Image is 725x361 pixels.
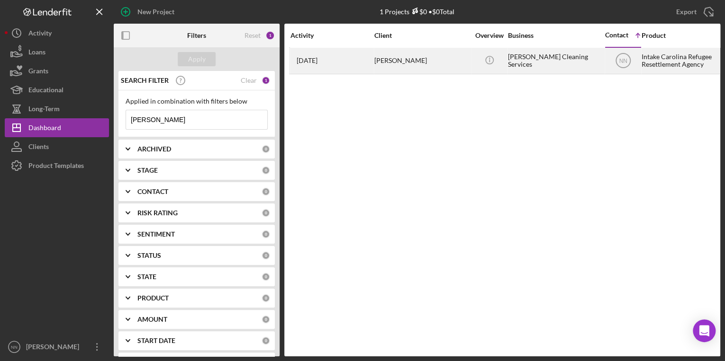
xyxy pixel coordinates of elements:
[262,187,270,196] div: 0
[471,32,507,39] div: Overview
[667,2,720,21] button: Export
[137,209,178,217] b: RISK RATING
[137,145,171,153] b: ARCHIVED
[137,2,174,21] div: New Project
[5,62,109,80] button: Grants
[28,24,52,45] div: Activity
[114,2,184,21] button: New Project
[28,80,63,102] div: Educational
[5,80,109,99] button: Educational
[262,230,270,238] div: 0
[262,294,270,302] div: 0
[605,31,628,39] div: Contact
[297,57,317,64] time: 2025-07-08 15:09
[676,2,697,21] div: Export
[24,337,85,359] div: [PERSON_NAME]
[137,167,158,174] b: STAGE
[137,337,175,344] b: START DATE
[188,52,206,66] div: Apply
[28,43,45,64] div: Loans
[5,24,109,43] button: Activity
[619,58,627,64] text: NN
[28,118,61,140] div: Dashboard
[137,252,161,259] b: STATUS
[28,137,49,158] div: Clients
[262,315,270,324] div: 0
[290,32,373,39] div: Activity
[121,77,169,84] b: SEARCH FILTER
[262,76,270,85] div: 1
[262,145,270,153] div: 0
[262,251,270,260] div: 0
[508,48,603,73] div: [PERSON_NAME] Cleaning Services
[245,32,261,39] div: Reset
[409,8,427,16] div: $0
[262,336,270,345] div: 0
[137,230,175,238] b: SENTIMENT
[374,32,469,39] div: Client
[5,156,109,175] button: Product Templates
[241,77,257,84] div: Clear
[137,294,169,302] b: PRODUCT
[5,43,109,62] button: Loans
[5,137,109,156] button: Clients
[262,209,270,217] div: 0
[508,32,603,39] div: Business
[262,273,270,281] div: 0
[5,337,109,356] button: NN[PERSON_NAME]
[28,62,48,83] div: Grants
[5,99,109,118] button: Long-Term
[380,8,454,16] div: 1 Projects • $0 Total
[28,156,84,177] div: Product Templates
[137,316,167,323] b: AMOUNT
[137,188,168,195] b: CONTACT
[265,31,275,40] div: 1
[693,319,716,342] div: Open Intercom Messenger
[178,52,216,66] button: Apply
[262,166,270,175] div: 0
[187,32,206,39] b: Filters
[11,344,18,350] text: NN
[137,273,156,281] b: STATE
[126,97,268,105] div: Applied in combination with filters below
[28,99,60,121] div: Long-Term
[5,118,109,137] button: Dashboard
[374,48,469,73] div: [PERSON_NAME]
